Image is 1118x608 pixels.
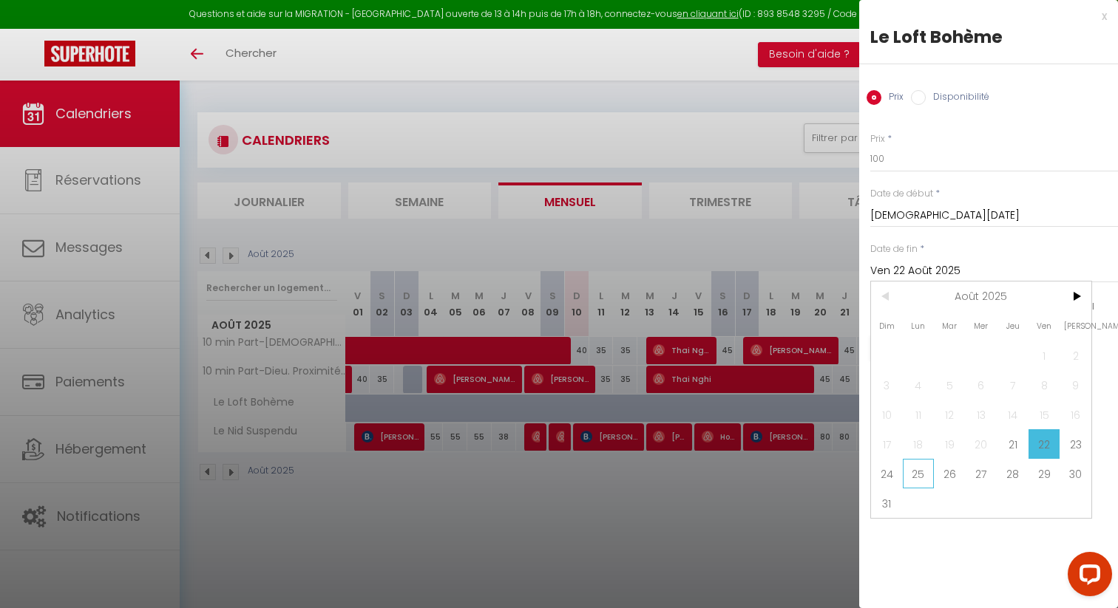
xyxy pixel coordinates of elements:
[1060,400,1091,429] span: 16
[1029,370,1060,400] span: 8
[1060,341,1091,370] span: 2
[997,370,1029,400] span: 7
[1056,546,1118,608] iframe: LiveChat chat widget
[859,7,1107,25] div: x
[903,281,1060,311] span: Août 2025
[934,459,966,488] span: 26
[1029,459,1060,488] span: 29
[1029,311,1060,341] span: Ven
[870,242,918,256] label: Date de fin
[881,90,904,106] label: Prix
[903,429,935,459] span: 18
[1060,459,1091,488] span: 30
[871,370,903,400] span: 3
[934,370,966,400] span: 5
[997,459,1029,488] span: 28
[1060,370,1091,400] span: 9
[903,311,935,341] span: Lun
[871,488,903,518] span: 31
[997,400,1029,429] span: 14
[1029,429,1060,459] span: 22
[966,429,997,459] span: 20
[871,311,903,341] span: Dim
[966,311,997,341] span: Mer
[870,25,1107,49] div: Le Loft Bohème
[1029,400,1060,429] span: 15
[870,187,933,201] label: Date de début
[1060,429,1091,459] span: 23
[934,311,966,341] span: Mar
[1060,311,1091,341] span: [PERSON_NAME]
[934,400,966,429] span: 12
[870,132,885,146] label: Prix
[871,459,903,488] span: 24
[871,400,903,429] span: 10
[966,400,997,429] span: 13
[903,370,935,400] span: 4
[903,400,935,429] span: 11
[926,90,989,106] label: Disponibilité
[1060,281,1091,311] span: >
[966,459,997,488] span: 27
[1029,341,1060,370] span: 1
[997,429,1029,459] span: 21
[966,370,997,400] span: 6
[871,281,903,311] span: <
[871,429,903,459] span: 17
[934,429,966,459] span: 19
[903,459,935,488] span: 25
[997,311,1029,341] span: Jeu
